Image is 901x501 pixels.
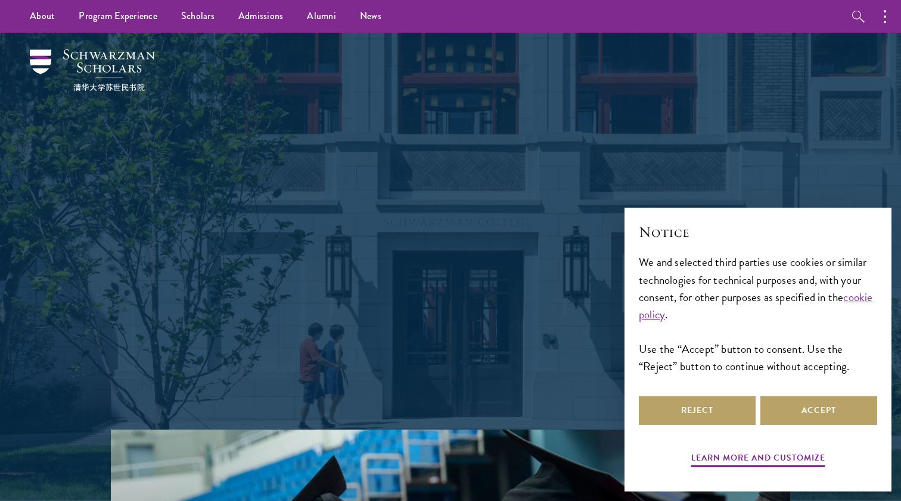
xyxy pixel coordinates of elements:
[639,396,756,425] button: Reject
[691,450,825,469] button: Learn more and customize
[639,289,873,323] a: cookie policy
[30,49,155,91] img: Schwarzman Scholars
[760,396,877,425] button: Accept
[639,222,877,242] h2: Notice
[639,253,877,374] div: We and selected third parties use cookies or similar technologies for technical purposes and, wit...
